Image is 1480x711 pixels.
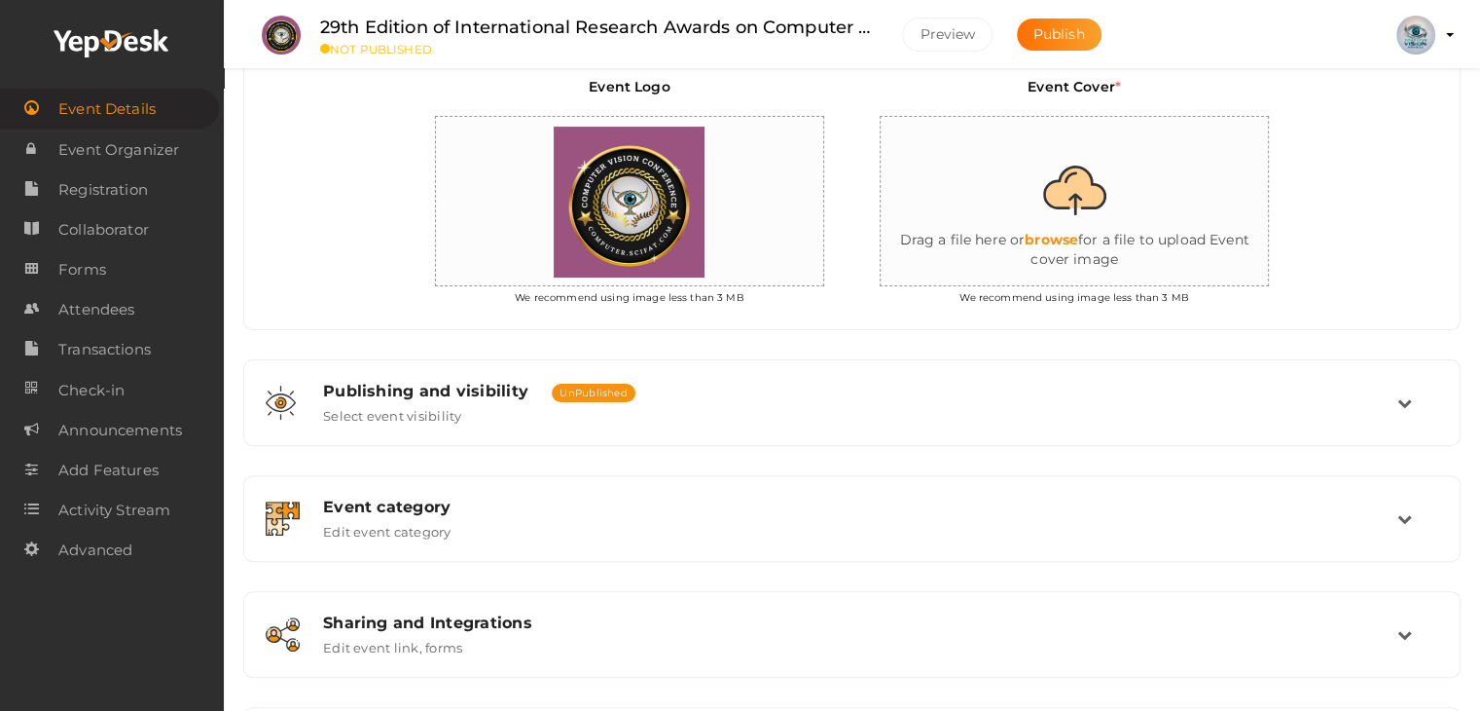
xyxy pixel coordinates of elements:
[58,491,170,530] span: Activity Stream
[323,516,451,540] label: Edit event category
[266,386,296,420] img: shared-vision.svg
[262,16,301,55] img: JOYHK0OB_small.png
[254,409,1450,428] a: Publishing and visibility UnPublished Select event visibility
[589,77,669,111] label: Event Logo
[58,90,156,129] span: Event Details
[58,371,125,410] span: Check-in
[58,451,159,490] span: Add Features
[902,18,993,52] button: Preview
[1028,77,1121,111] label: Event Cover
[58,330,151,369] span: Transactions
[867,286,1282,305] p: We recommend using image less than 3 MB
[58,170,148,209] span: Registration
[58,531,132,570] span: Advanced
[323,400,462,424] label: Select event visibility
[58,290,134,329] span: Attendees
[544,117,714,287] img: JOYHK0OB_small.png
[1017,19,1101,51] button: Publish
[254,641,1450,659] a: Sharing and Integrations Edit event link, forms
[320,14,873,42] label: 29th Edition of International Research Awards on Computer Vision
[1033,25,1085,43] span: Publish
[266,617,300,652] img: sharing.svg
[320,42,873,56] small: NOT PUBLISHED
[266,502,300,536] img: category.svg
[323,614,1397,632] div: Sharing and Integrations
[254,525,1450,543] a: Event category Edit event category
[1396,16,1435,55] img: ACg8ocIi3X8SLM0k5rmusZmB7qD8EmkQdCvwFQCfAmTmajojCdw5mP16=s100
[58,411,182,450] span: Announcements
[323,382,528,400] span: Publishing and visibility
[323,632,462,655] label: Edit event link, forms
[58,131,179,169] span: Event Organizer
[552,384,635,402] span: UnPublished
[58,210,149,249] span: Collaborator
[323,498,1397,516] div: Event category
[58,250,106,289] span: Forms
[421,286,837,305] p: We recommend using image less than 3 MB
